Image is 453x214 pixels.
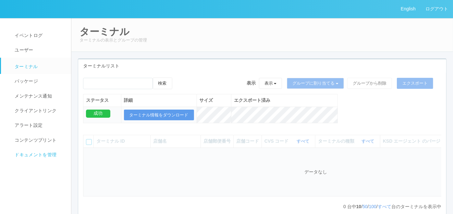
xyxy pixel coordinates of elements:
[259,78,282,89] button: 表示
[356,204,361,209] span: 10
[13,33,43,38] span: イベントログ
[234,97,335,104] div: エクスポート済み
[360,138,377,145] button: すべて
[287,78,344,89] button: グループに割り当てる
[397,78,433,89] button: エクスポート
[383,138,449,144] span: KSD エージェント のバージョン
[1,89,77,103] a: メンテナンス通知
[1,103,77,118] a: クライアントリンク
[13,108,56,113] span: クライアントリンク
[361,139,376,144] a: すべて
[343,203,441,210] p: 台中 / / / 台のターミナルを表示中
[80,37,445,43] p: ターミナルの表示とグループの管理
[318,138,356,145] span: ターミナルの種類
[264,138,290,145] span: CVS コード
[297,139,311,144] a: すべて
[86,110,110,118] div: 成功
[13,93,52,99] span: メンテナンス通知
[1,118,77,133] a: アラート設定
[203,138,231,144] span: 店舗郵便番号
[96,138,148,145] div: ターミナル ID
[378,204,391,209] a: すべて
[124,110,194,121] button: ターミナル情報をダウンロード
[13,152,56,157] span: ドキュメントを管理
[153,77,172,89] button: 検索
[78,59,446,73] div: ターミナルリスト
[200,97,228,104] div: サイズ
[13,78,38,84] span: パッケージ
[80,26,445,37] h2: ターミナル
[13,64,38,69] span: ターミナル
[236,138,259,144] span: 店舗コード
[347,78,392,89] button: グループから削除
[362,204,368,209] a: 50
[1,148,77,162] a: ドキュメントを管理
[1,43,77,57] a: ユーザー
[13,137,56,143] span: コンテンツプリント
[343,204,347,209] span: 0
[124,97,194,104] div: 詳細
[13,47,33,53] span: ユーザー
[369,204,376,209] a: 100
[86,97,118,104] div: ステータス
[13,123,43,128] span: アラート設定
[153,138,167,144] span: 店舗名
[1,28,77,43] a: イベントログ
[1,74,77,89] a: パッケージ
[1,58,77,74] a: ターミナル
[1,133,77,148] a: コンテンツプリント
[295,138,312,145] button: すべて
[247,80,256,87] span: 表示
